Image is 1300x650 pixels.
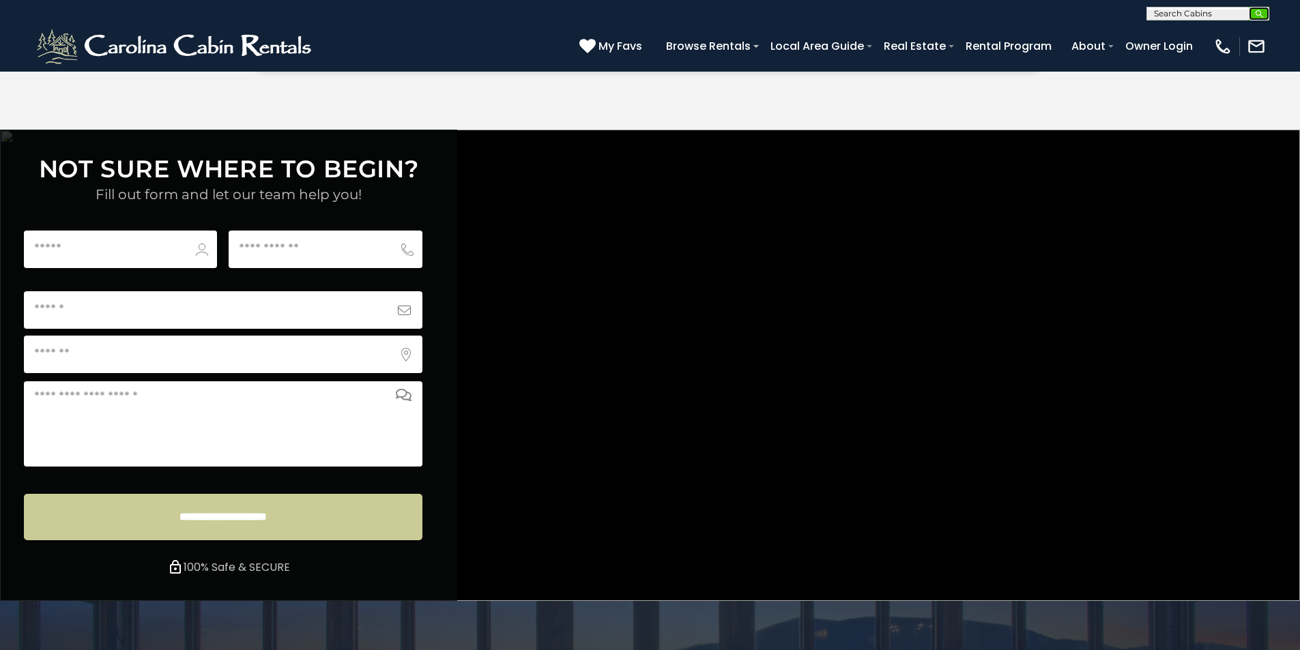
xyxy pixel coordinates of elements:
span: My Favs [598,38,642,55]
a: Rental Program [959,34,1058,58]
p: 100% safe & SECURE [24,558,433,577]
h4: Fill out form and let our team help you! [24,187,433,202]
a: About [1065,34,1112,58]
h3: NOT SURE WHERE TO BEGIN? [24,153,433,185]
a: Browse Rentals [659,34,757,58]
a: Real Estate [877,34,953,58]
img: phone-regular-white.png [1213,37,1232,56]
a: Local Area Guide [764,34,871,58]
a: Owner Login [1118,34,1200,58]
img: mail-regular-white.png [1247,37,1266,56]
img: # [167,559,184,575]
a: My Favs [579,38,646,55]
img: White-1-2.png [34,26,317,67]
